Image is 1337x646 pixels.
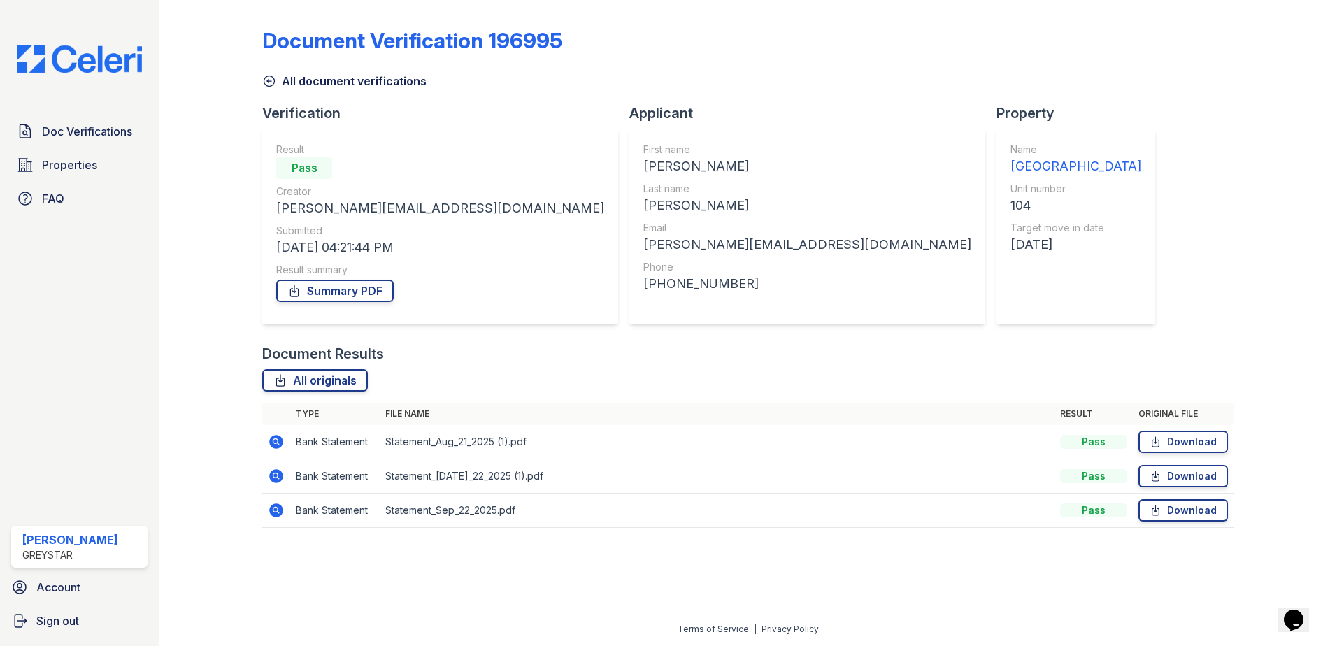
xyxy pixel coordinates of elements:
td: Bank Statement [290,494,380,528]
th: Original file [1133,403,1234,425]
td: Bank Statement [290,425,380,459]
a: Download [1138,465,1228,487]
a: FAQ [11,185,148,213]
div: [PERSON_NAME] [22,531,118,548]
div: [PERSON_NAME][EMAIL_ADDRESS][DOMAIN_NAME] [643,235,971,254]
div: Phone [643,260,971,274]
div: Creator [276,185,604,199]
div: Result summary [276,263,604,277]
div: [PERSON_NAME][EMAIL_ADDRESS][DOMAIN_NAME] [276,199,604,218]
div: [PERSON_NAME] [643,157,971,176]
div: [PHONE_NUMBER] [643,274,971,294]
a: Summary PDF [276,280,394,302]
div: Property [996,103,1166,123]
div: Unit number [1010,182,1141,196]
th: File name [380,403,1054,425]
td: Bank Statement [290,459,380,494]
a: Account [6,573,153,601]
td: Statement_Sep_22_2025.pdf [380,494,1054,528]
th: Type [290,403,380,425]
img: CE_Logo_Blue-a8612792a0a2168367f1c8372b55b34899dd931a85d93a1a3d3e32e68fde9ad4.png [6,45,153,73]
span: FAQ [42,190,64,207]
td: Statement_[DATE]_22_2025 (1).pdf [380,459,1054,494]
div: Applicant [629,103,996,123]
div: [PERSON_NAME] [643,196,971,215]
div: Greystar [22,548,118,562]
div: Pass [1060,503,1127,517]
a: Terms of Service [678,624,749,634]
a: Doc Verifications [11,117,148,145]
div: [DATE] 04:21:44 PM [276,238,604,257]
div: Email [643,221,971,235]
div: Verification [262,103,629,123]
a: Download [1138,499,1228,522]
div: 104 [1010,196,1141,215]
div: Name [1010,143,1141,157]
a: Name [GEOGRAPHIC_DATA] [1010,143,1141,176]
div: Target move in date [1010,221,1141,235]
div: Pass [1060,469,1127,483]
span: Sign out [36,612,79,629]
div: Pass [276,157,332,179]
a: All document verifications [262,73,427,89]
a: Sign out [6,607,153,635]
th: Result [1054,403,1133,425]
a: Privacy Policy [762,624,819,634]
div: Last name [643,182,971,196]
div: First name [643,143,971,157]
span: Properties [42,157,97,173]
a: All originals [262,369,368,392]
div: Document Verification 196995 [262,28,562,53]
div: Document Results [262,344,384,364]
div: Result [276,143,604,157]
div: Submitted [276,224,604,238]
span: Doc Verifications [42,123,132,140]
div: | [754,624,757,634]
td: Statement_Aug_21_2025 (1).pdf [380,425,1054,459]
div: [DATE] [1010,235,1141,254]
span: Account [36,579,80,596]
a: Properties [11,151,148,179]
div: Pass [1060,435,1127,449]
iframe: chat widget [1278,590,1323,632]
a: Download [1138,431,1228,453]
div: [GEOGRAPHIC_DATA] [1010,157,1141,176]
